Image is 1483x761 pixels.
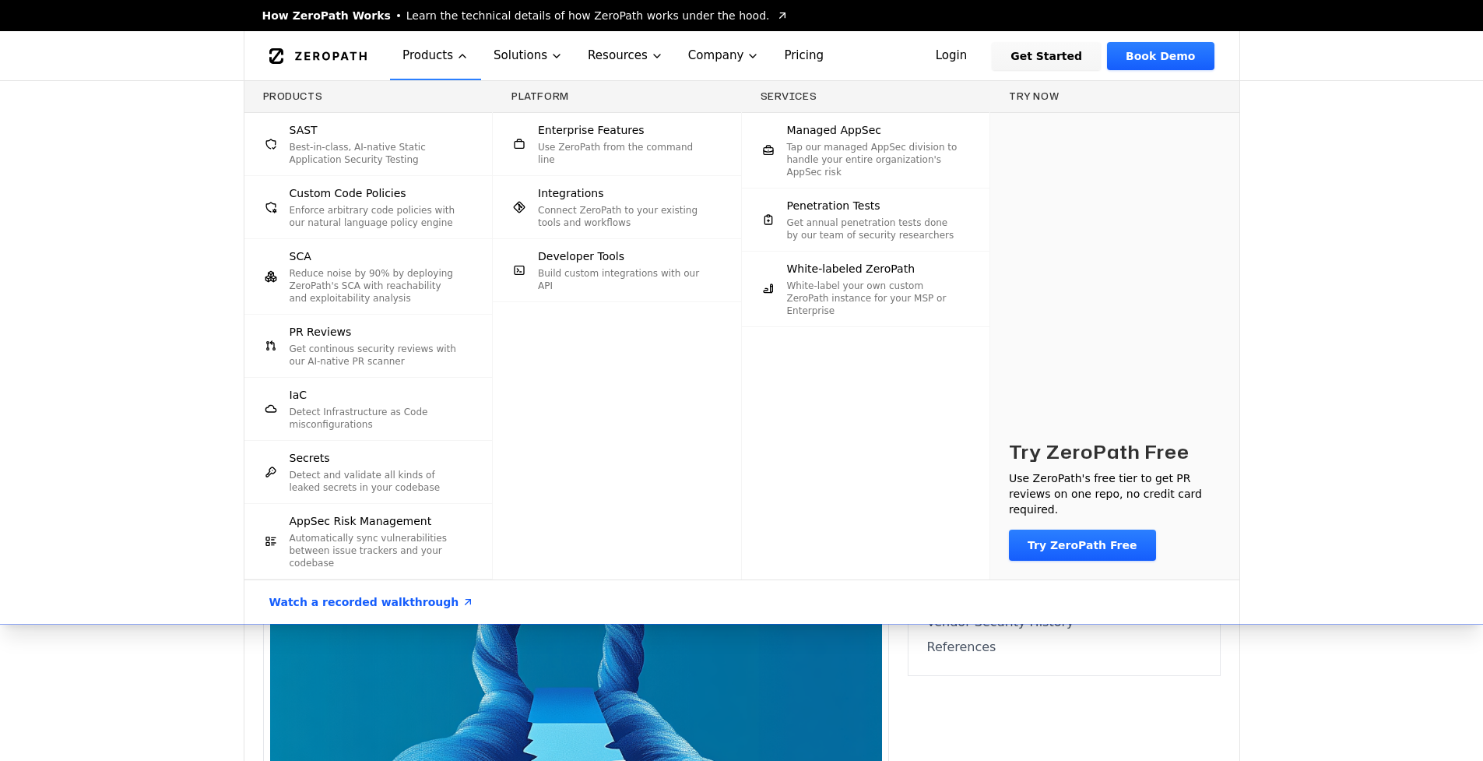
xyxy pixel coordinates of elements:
a: AppSec Risk ManagementAutomatically sync vulnerabilities between issue trackers and your codebase [244,504,493,579]
span: Learn the technical details of how ZeroPath works under the hood. [406,8,770,23]
button: Company [676,31,772,80]
span: PR Reviews [290,324,352,340]
a: Book Demo [1107,42,1214,70]
a: Get Started [992,42,1101,70]
p: Use ZeroPath from the command line [538,141,710,166]
p: Use ZeroPath's free tier to get PR reviews on one repo, no credit card required. [1009,470,1221,517]
p: Get continous security reviews with our AI-native PR scanner [290,343,462,368]
nav: Global [244,31,1240,80]
a: SecretsDetect and validate all kinds of leaked secrets in your codebase [244,441,493,503]
a: Pricing [771,31,836,80]
a: Penetration TestsGet annual penetration tests done by our team of security researchers [742,188,990,251]
a: Managed AppSecTap our managed AppSec division to handle your entire organization's AppSec risk [742,113,990,188]
span: How ZeroPath Works [262,8,391,23]
button: Products [390,31,481,80]
span: Enterprise Features [538,122,645,138]
span: Integrations [538,185,603,201]
p: Automatically sync vulnerabilities between issue trackers and your codebase [290,532,462,569]
span: SAST [290,122,318,138]
a: Try ZeroPath Free [1009,530,1156,561]
span: Secrets [290,450,330,466]
a: White-labeled ZeroPathWhite-label your own custom ZeroPath instance for your MSP or Enterprise [742,252,990,326]
p: Get annual penetration tests done by our team of security researchers [787,217,959,241]
span: IaC [290,387,307,403]
span: AppSec Risk Management [290,513,432,529]
p: Connect ZeroPath to your existing tools and workflows [538,204,710,229]
p: Detect Infrastructure as Code misconfigurations [290,406,462,431]
a: Login [917,42,986,70]
p: White-label your own custom ZeroPath instance for your MSP or Enterprise [787,280,959,317]
a: Enterprise FeaturesUse ZeroPath from the command line [493,113,741,175]
span: White-labeled ZeroPath [787,261,915,277]
span: Developer Tools [538,248,624,264]
a: PR ReviewsGet continous security reviews with our AI-native PR scanner [244,315,493,377]
h3: Platform [511,90,722,103]
p: Tap our managed AppSec division to handle your entire organization's AppSec risk [787,141,959,178]
span: Managed AppSec [787,122,882,138]
p: Best-in-class, AI-native Static Application Security Testing [290,141,462,166]
a: References [927,638,1201,657]
a: Custom Code PoliciesEnforce arbitrary code policies with our natural language policy engine [244,176,493,238]
button: Resources [575,31,676,80]
h3: Try ZeroPath Free [1009,439,1190,464]
p: Build custom integrations with our API [538,267,710,292]
p: Enforce arbitrary code policies with our natural language policy engine [290,204,462,229]
a: Developer ToolsBuild custom integrations with our API [493,239,741,301]
h3: Products [263,90,474,103]
a: IaCDetect Infrastructure as Code misconfigurations [244,378,493,440]
a: SCAReduce noise by 90% by deploying ZeroPath's SCA with reachability and exploitability analysis [244,239,493,314]
h3: Try now [1009,90,1221,103]
a: How ZeroPath WorksLearn the technical details of how ZeroPath works under the hood. [262,8,789,23]
h3: Services [761,90,972,103]
span: Penetration Tests [787,198,880,213]
span: SCA [290,248,311,264]
p: Detect and validate all kinds of leaked secrets in your codebase [290,469,462,494]
a: Watch a recorded walkthrough [251,580,494,624]
span: Custom Code Policies [290,185,406,201]
a: SASTBest-in-class, AI-native Static Application Security Testing [244,113,493,175]
p: Reduce noise by 90% by deploying ZeroPath's SCA with reachability and exploitability analysis [290,267,462,305]
a: IntegrationsConnect ZeroPath to your existing tools and workflows [493,176,741,238]
button: Solutions [481,31,575,80]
